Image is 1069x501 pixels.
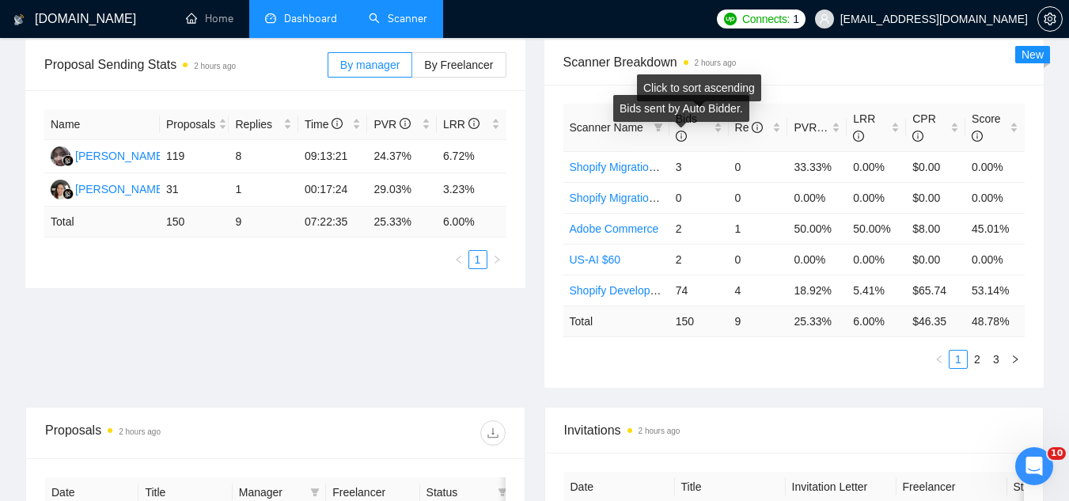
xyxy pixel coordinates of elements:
span: left [934,355,944,364]
td: 07:22:35 [298,207,368,237]
span: filter [310,488,320,497]
span: By Freelancer [424,59,493,71]
div: [PERSON_NAME] Ayra [75,147,191,165]
td: 24.37% [367,140,437,173]
button: left [449,250,468,269]
button: download [480,420,506,446]
time: 2 hours ago [695,59,737,67]
span: PVR [794,121,831,134]
span: Scanner Name [570,121,643,134]
a: homeHome [186,12,233,25]
td: 2 [669,213,729,244]
div: Click to sort ascending [637,74,761,101]
td: $8.00 [906,213,965,244]
a: US-AI $60 [570,253,621,266]
img: gigradar-bm.png [63,155,74,166]
a: searchScanner [369,12,427,25]
a: setting [1037,13,1063,25]
td: 53.14% [965,275,1025,306]
span: LRR [443,118,480,131]
a: Adobe Commerce [570,222,659,235]
span: info-circle [752,122,763,133]
th: Replies [229,109,298,140]
li: 2 [968,350,987,369]
span: user [819,13,830,25]
a: 1 [950,351,967,368]
li: Next Page [487,250,506,269]
img: logo [13,7,25,32]
td: 0.00% [847,182,906,213]
td: 74 [669,275,729,306]
span: Invitations [564,420,1025,440]
a: Shopify Migration $60 [570,192,677,204]
span: Dashboard [284,12,337,25]
th: Name [44,109,160,140]
span: info-circle [332,118,343,129]
td: $0.00 [906,182,965,213]
td: 150 [160,207,229,237]
div: [PERSON_NAME] [75,180,166,198]
a: NF[PERSON_NAME] Ayra [51,149,191,161]
td: 3 [669,151,729,182]
a: Shopify Migration $85 [570,161,677,173]
button: right [1006,350,1025,369]
span: info-circle [912,131,923,142]
td: 50.00% [787,213,847,244]
div: Proposals [45,420,275,446]
span: LRR [853,112,875,142]
td: $0.00 [906,151,965,182]
td: 0 [669,182,729,213]
td: 25.33 % [367,207,437,237]
span: right [492,255,502,264]
td: 0.00% [847,151,906,182]
td: 09:13:21 [298,140,368,173]
li: 1 [949,350,968,369]
span: filter [650,116,666,139]
th: Proposals [160,109,229,140]
td: 0.00% [787,244,847,275]
span: info-circle [853,131,864,142]
span: Proposals [166,116,215,133]
span: By manager [340,59,400,71]
span: Scanner Breakdown [563,52,1025,72]
span: PVR [373,118,411,131]
td: 18.92% [787,275,847,306]
span: Bids [676,112,697,142]
td: 33.33% [787,151,847,182]
td: 00:17:24 [298,173,368,207]
td: 5.41% [847,275,906,306]
td: Total [563,306,669,336]
td: 6.72% [437,140,506,173]
span: CPR [912,112,936,142]
span: download [481,427,505,439]
td: 0 [729,244,788,275]
td: 3.23% [437,173,506,207]
td: 8 [229,140,298,173]
td: 9 [729,306,788,336]
span: dashboard [265,13,276,24]
span: filter [654,123,663,132]
span: info-circle [972,131,983,142]
td: 29.03% [367,173,437,207]
a: 2 [969,351,986,368]
td: $0.00 [906,244,965,275]
span: info-circle [676,131,687,142]
td: 1 [229,173,298,207]
td: 0 [729,182,788,213]
a: 3 [987,351,1005,368]
span: info-circle [400,118,411,129]
span: Replies [235,116,280,133]
img: upwork-logo.png [724,13,737,25]
td: 0.00% [787,182,847,213]
li: 3 [987,350,1006,369]
span: 10 [1048,447,1066,460]
td: 1 [729,213,788,244]
li: 1 [468,250,487,269]
a: LA[PERSON_NAME] [51,182,166,195]
img: NF [51,146,70,166]
td: 0.00% [965,151,1025,182]
span: Score [972,112,1001,142]
td: 0 [729,151,788,182]
span: Connects: [742,10,790,28]
span: info-circle [468,118,480,129]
